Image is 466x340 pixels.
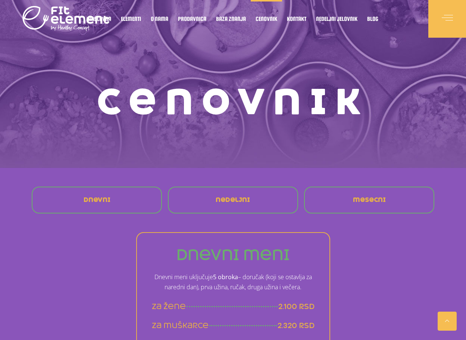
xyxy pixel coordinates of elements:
[278,302,315,311] span: 2.100 rsd
[353,197,386,203] span: mesecni
[367,17,378,21] span: Blog
[210,191,256,209] a: nedeljni
[152,302,186,311] span: za žene
[216,17,246,21] span: Baza znanja
[88,17,111,21] span: Naslovna
[178,17,206,21] span: Prodavnica
[77,191,116,209] a: Dnevni
[83,197,110,203] span: Dnevni
[347,191,392,209] a: mesecni
[287,17,306,21] span: Kontakt
[278,321,315,330] span: 2.320 rsd
[256,17,277,21] span: Cenovnik
[151,17,168,21] span: O nama
[316,17,357,21] span: Nedeljni jelovnik
[152,248,315,262] h3: dnevni meni
[28,86,438,119] h1: Cenovnik
[213,273,238,281] strong: 5 obroka
[216,197,250,203] span: nedeljni
[121,17,141,21] span: Elementi
[22,4,110,34] img: logo light
[152,321,209,330] span: za muškarce
[152,272,315,292] p: Dnevni meni uključuje – doručak (koji se ostavlja za naredni dan), prva užina, ručak, druga užina...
